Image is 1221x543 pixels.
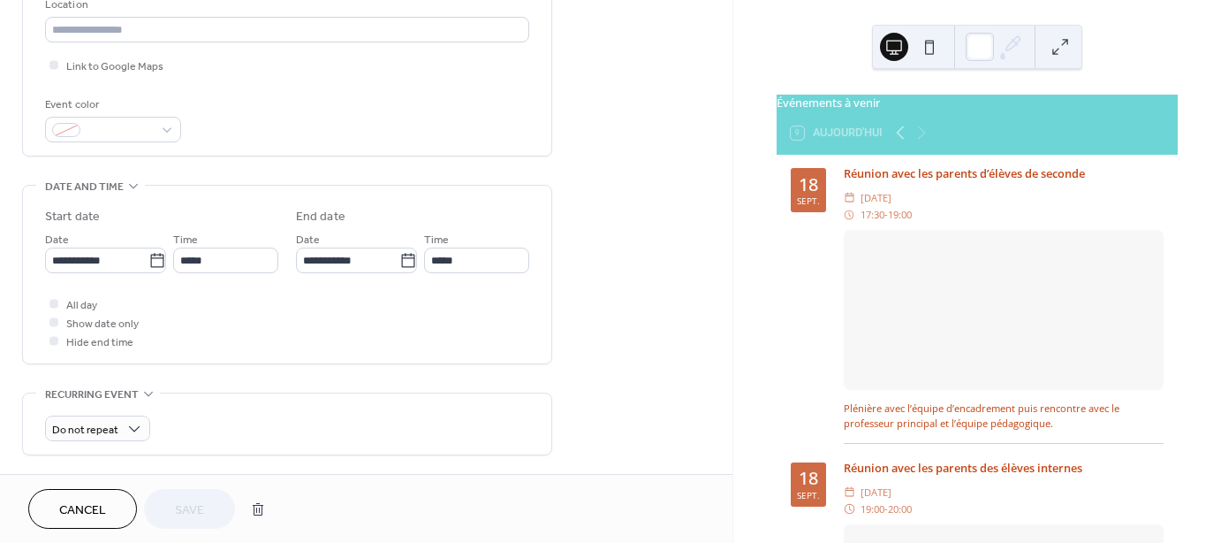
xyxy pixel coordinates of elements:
span: Do not repeat [52,420,118,440]
div: Plénière avec l’équipe d’encadrement puis rencontre avec le professeur principal et l’équipe péda... [844,402,1164,432]
span: 17:30 [861,206,884,223]
div: 18 [799,470,818,487]
div: ​ [844,189,855,206]
span: 19:00 [888,206,912,223]
span: Show date only [66,315,139,333]
span: All day [66,296,97,315]
div: sept. [797,491,820,500]
span: Date [45,231,69,249]
span: Date and time [45,178,124,196]
span: 19:00 [861,501,884,517]
div: Start date [45,208,100,226]
div: ​ [844,484,855,501]
div: ​ [844,501,855,517]
span: Time [173,231,198,249]
span: Cancel [59,501,106,520]
div: sept. [797,196,820,205]
span: 20:00 [888,501,912,517]
div: Événements à venir [777,95,1178,111]
div: Réunion avec les parents des élèves internes [844,460,1164,477]
span: [DATE] [861,189,891,206]
div: Event color [45,96,178,114]
span: [DATE] [861,484,891,501]
div: Réunion avec les parents d’élèves de seconde [844,165,1164,182]
span: - [884,206,888,223]
span: Date [296,231,320,249]
span: Hide end time [66,333,133,352]
button: Cancel [28,489,137,529]
span: Recurring event [45,386,139,404]
span: Time [424,231,449,249]
div: 18 [799,176,818,194]
span: Link to Google Maps [66,57,163,76]
div: ​ [844,206,855,223]
span: - [884,501,888,517]
div: End date [296,208,345,226]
